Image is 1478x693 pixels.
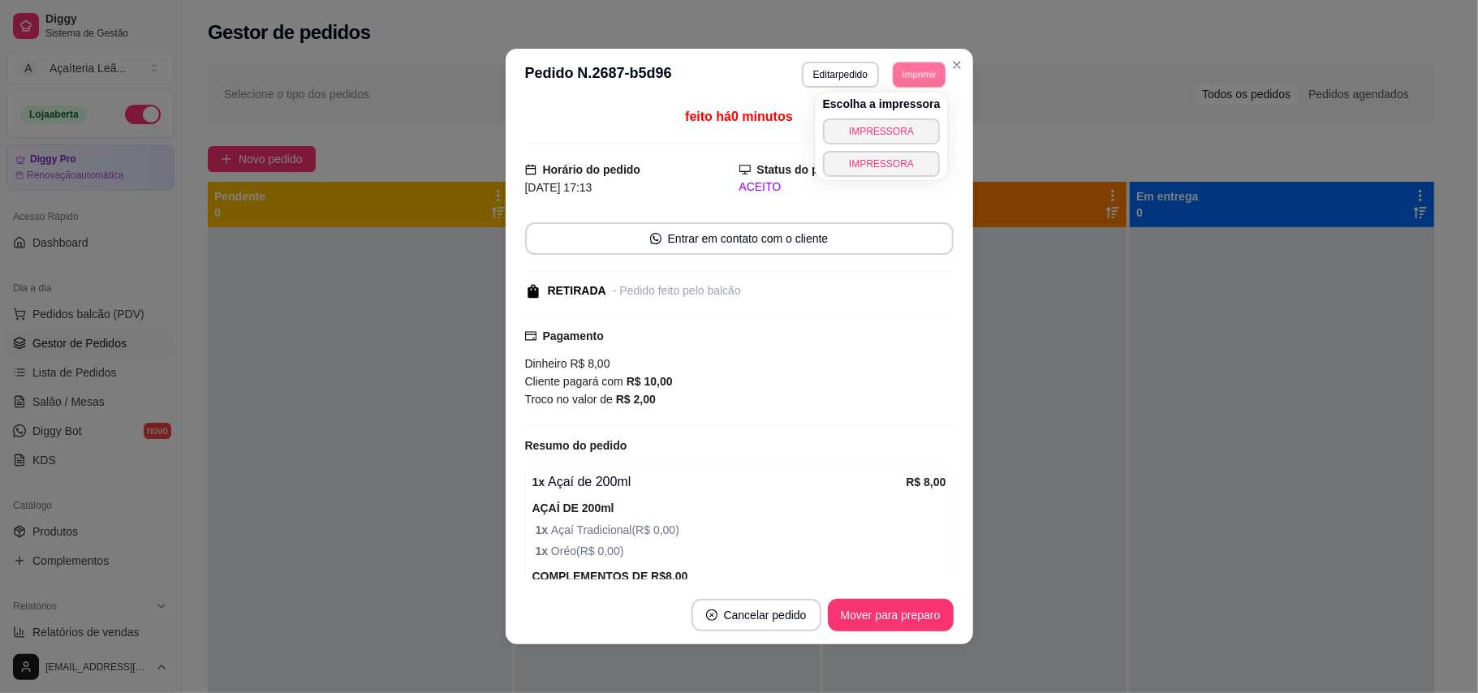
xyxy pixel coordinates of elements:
strong: Horário do pedido [543,163,641,176]
strong: Pagamento [543,329,604,342]
button: close-circleCancelar pedido [692,599,821,631]
span: Dinheiro [525,357,567,370]
strong: Status do pedido [757,163,850,176]
button: Imprimir [893,62,946,87]
span: credit-card [525,330,536,342]
button: IMPRESSORA [823,151,941,177]
h4: Escolha a impressora [823,96,941,112]
button: Close [944,52,970,78]
strong: 1 x [532,476,545,489]
button: Editarpedido [802,62,879,88]
button: IMPRESSORA [823,118,941,144]
span: Oréo ( R$ 0,00 ) [536,542,946,560]
strong: R$ 2,00 [616,393,656,406]
span: feito há 0 minutos [685,110,792,123]
span: desktop [739,164,751,175]
div: - Pedido feito pelo balcão [613,282,741,299]
strong: 1 x [536,544,551,557]
strong: COMPLEMENTOS DE R$8,00 [532,570,688,583]
div: RETIRADA [548,282,606,299]
span: whats-app [650,233,661,244]
span: Cliente pagará com [525,375,627,388]
span: [DATE] 17:13 [525,181,592,194]
span: R$ 8,00 [567,357,610,370]
span: calendar [525,164,536,175]
span: Troco no valor de [525,393,616,406]
div: Açaí de 200ml [532,472,907,492]
button: Mover para preparo [828,599,954,631]
strong: AÇAÍ DE 200ml [532,501,614,514]
strong: R$ 8,00 [906,476,946,489]
strong: 1 x [536,523,551,536]
strong: Resumo do pedido [525,439,627,452]
h3: Pedido N. 2687-b5d96 [525,62,672,88]
div: ACEITO [739,179,954,196]
span: close-circle [706,609,717,621]
span: Açaí Tradicional ( R$ 0,00 ) [536,521,946,539]
button: whats-appEntrar em contato com o cliente [525,222,954,255]
strong: R$ 10,00 [627,375,673,388]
